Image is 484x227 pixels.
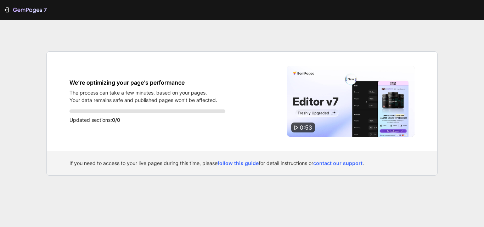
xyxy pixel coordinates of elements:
a: contact our support [313,160,362,166]
a: follow this guide [218,160,259,166]
p: Updated sections: [69,116,225,124]
div: If you need to access to your live pages during this time, please for detail instructions or . [69,159,415,167]
h1: We’re optimizing your page’s performance [69,78,217,87]
span: 0/0 [112,117,120,123]
p: 7 [44,6,47,14]
p: The process can take a few minutes, based on your pages. [69,89,217,96]
span: 0:53 [300,124,312,131]
img: Video thumbnail [287,66,415,137]
p: Your data remains safe and published pages won’t be affected. [69,96,217,104]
